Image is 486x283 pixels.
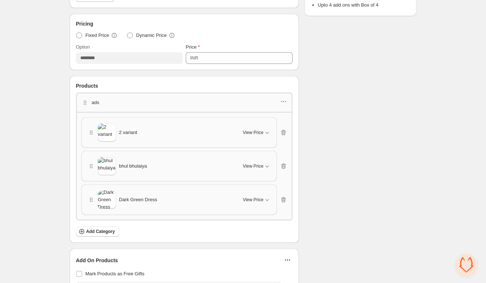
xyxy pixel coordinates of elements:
[85,32,109,39] span: Fixed Price
[119,196,157,203] span: Dark Green Dress
[76,43,90,51] label: Option
[318,1,410,9] li: Upto 4 add ons with Box of 4
[243,130,263,135] span: View Price
[85,271,144,276] span: Mark Products as Free Gifts
[92,99,99,106] p: ads
[76,82,98,89] span: Products
[455,254,477,276] a: Open chat
[119,129,137,136] span: 2 variant
[119,162,147,170] span: bhul bhulaiya
[76,20,93,27] span: Pricing
[98,157,116,175] img: bhul bhulaiya
[239,160,275,172] button: View Price
[86,229,115,234] span: Add Category
[239,127,275,138] button: View Price
[98,189,116,211] img: Dark Green Dress
[98,123,116,142] img: 2 variant
[190,54,198,62] div: INR
[186,43,200,51] label: Price
[243,197,263,203] span: View Price
[76,226,119,237] button: Add Category
[76,257,118,264] span: Add On Products
[239,194,275,206] button: View Price
[243,163,263,169] span: View Price
[136,32,167,39] span: Dynamic Price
